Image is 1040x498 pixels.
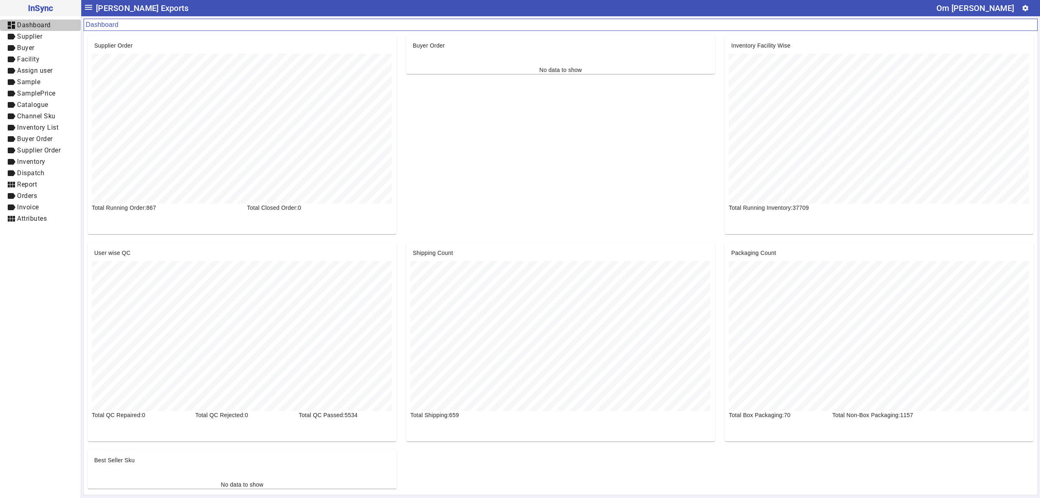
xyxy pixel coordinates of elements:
mat-icon: label [6,77,16,87]
span: Invoice [17,203,39,211]
div: Total Closed Order:0 [242,204,397,212]
mat-icon: label [6,54,16,64]
mat-icon: label [6,157,16,167]
mat-icon: label [6,100,16,110]
span: Buyer Order [17,135,53,143]
div: No data to show [221,481,264,489]
mat-icon: label [6,89,16,98]
span: Attributes [17,215,47,222]
div: Total QC Rejected:0 [191,411,294,419]
mat-icon: label [6,146,16,155]
div: Total Shipping:659 [405,411,509,419]
span: Buyer [17,44,35,52]
span: Catalogue [17,101,48,109]
span: Supplier Order [17,146,61,154]
mat-icon: view_module [6,180,16,189]
mat-card-header: Shipping Count [406,242,715,257]
span: Dashboard [17,21,51,29]
div: No data to show [539,66,582,74]
span: Orders [17,192,37,200]
span: Inventory List [17,124,58,131]
div: Total Box Packaging:70 [724,411,828,419]
div: Total QC Repaired:0 [87,411,191,419]
mat-icon: dashboard [6,20,16,30]
div: Total Running Order:867 [87,204,242,212]
div: Total Non-Box Packaging:1157 [828,411,983,419]
mat-icon: label [6,123,16,133]
span: Inventory [17,158,45,165]
mat-icon: menu [84,2,93,12]
span: Report [17,180,37,188]
mat-card-header: Packaging Count [725,242,1033,257]
span: Dispatch [17,169,44,177]
div: Om [PERSON_NAME] [936,2,1014,15]
mat-icon: view_module [6,214,16,224]
mat-icon: label [6,66,16,76]
mat-icon: label [6,134,16,144]
span: Supplier [17,33,42,40]
span: InSync [6,2,74,15]
mat-icon: label [6,202,16,212]
mat-card-header: Dashboard [84,19,1038,31]
span: Sample [17,78,40,86]
mat-icon: label [6,43,16,53]
mat-icon: settings [1022,4,1029,12]
span: [PERSON_NAME] Exports [96,2,188,15]
mat-card-header: Buyer Order [406,35,715,50]
div: Total Running Inventory:37709 [724,204,879,212]
span: Facility [17,55,39,63]
mat-card-header: User wise QC [88,242,396,257]
mat-icon: label [6,168,16,178]
span: Assign user [17,67,53,74]
mat-card-header: Best Seller Sku [88,450,396,464]
span: SamplePrice [17,89,56,97]
mat-icon: label [6,191,16,201]
span: Channel Sku [17,112,56,120]
div: Total QC Passed:5534 [294,411,397,419]
mat-card-header: Supplier Order [88,35,396,50]
mat-icon: label [6,32,16,41]
mat-icon: label [6,111,16,121]
mat-card-header: Inventory Facility Wise [725,35,1033,50]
